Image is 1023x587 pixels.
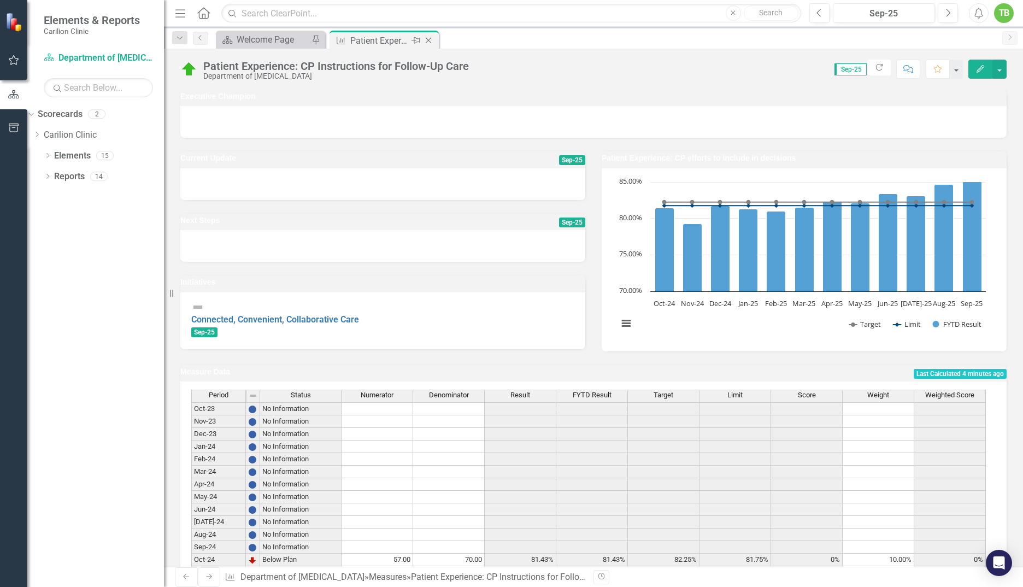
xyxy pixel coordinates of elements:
[711,206,730,291] path: Dec-24, 81.77083333. FYTD Result.
[191,415,246,428] td: Nov-23
[901,298,932,308] text: [DATE]-25
[260,554,342,566] td: Below Plan
[613,177,996,341] div: Chart. Highcharts interactive chart.
[851,203,870,291] path: May-25, 82.0952381. FYTD Result.
[260,478,342,491] td: No Information
[823,201,842,291] path: Apr-25, 82.30452675. FYTD Result.
[485,554,556,566] td: 81.43%
[655,181,982,291] g: FYTD Result, series 3 of 3. Bar series with 12 bars.
[886,199,890,204] path: Jun-25, 82.25. Target.
[44,129,164,142] a: Carilion Clinic
[628,554,699,566] td: 82.25%
[191,327,217,337] span: Sep-25
[843,554,914,566] td: 10.00%
[933,319,982,329] button: Show FYTD Result
[628,566,699,579] td: 82.25%
[662,199,667,204] path: Oct-24, 82.25. Target.
[986,550,1012,576] div: Open Intercom Messenger
[834,63,867,75] span: Sep-25
[774,199,779,204] path: Feb-25, 82.25. Target.
[802,199,807,204] path: Mar-25, 82.25. Target.
[837,7,931,20] div: Sep-25
[248,480,257,489] img: BgCOk07PiH71IgAAAABJRU5ErkJggg==
[759,8,783,17] span: Search
[44,78,153,97] input: Search Below...
[260,415,342,428] td: No Information
[260,566,342,579] td: Below Plan
[248,531,257,539] img: BgCOk07PiH71IgAAAABJRU5ErkJggg==
[191,554,246,566] td: Oct-24
[44,52,153,64] a: Department of [MEDICAL_DATA]
[361,391,393,399] span: Numerator
[849,319,881,329] button: Show Target
[96,151,114,160] div: 15
[683,224,702,291] path: Nov-24, 79.23076923. FYTD Result.
[413,566,485,579] td: 60.00
[248,468,257,477] img: BgCOk07PiH71IgAAAABJRU5ErkJggg==
[559,155,585,165] span: Sep-25
[342,566,413,579] td: 46.00
[191,402,246,415] td: Oct-23
[260,491,342,503] td: No Information
[5,13,25,32] img: ClearPoint Strategy
[699,554,771,566] td: 81.75%
[690,199,695,204] path: Nov-24, 82.25. Target.
[54,150,91,162] a: Elements
[942,199,946,204] path: Aug-25, 82.25. Target.
[765,298,787,308] text: Feb-25
[619,285,642,295] text: 70.00%
[961,298,983,308] text: Sep-25
[260,428,342,441] td: No Information
[746,199,751,204] path: Jan-25, 82.25. Target.
[90,172,108,181] div: 14
[180,92,1007,101] h3: Executive Champion
[907,196,926,291] path: Jul-25, 83.05084746. FYTD Result.
[485,566,556,579] td: 76.67%
[180,61,198,78] img: On Target
[248,418,257,426] img: BgCOk07PiH71IgAAAABJRU5ErkJggg==
[914,199,919,204] path: Jul-25, 82.25. Target.
[180,154,456,162] h3: Current Update
[798,391,816,399] span: Score
[573,391,612,399] span: FYTD Result
[914,369,1007,379] span: Last Calculated 4 minutes ago
[240,572,364,582] a: Department of [MEDICAL_DATA]
[848,298,872,308] text: May-25
[191,503,246,516] td: Jun-24
[191,453,246,466] td: Feb-24
[260,466,342,478] td: No Information
[191,566,246,579] td: Nov-24
[180,216,425,225] h3: Next Steps
[191,541,246,554] td: Sep-24
[88,110,105,119] div: 2
[191,466,246,478] td: Mar-24
[556,566,628,579] td: 79.23%
[44,27,140,36] small: Carilion Clinic
[654,298,675,308] text: Oct-24
[209,391,228,399] span: Period
[260,503,342,516] td: No Information
[994,3,1014,23] button: TB
[933,298,955,308] text: Aug-25
[248,443,257,451] img: BgCOk07PiH71IgAAAABJRU5ErkJggg==
[934,184,954,291] path: Aug-25, 84.62585034. FYTD Result.
[203,60,469,72] div: Patient Experience: CP Instructions for Follow-Up Care
[877,298,898,308] text: Jun-25
[767,211,786,291] path: Feb-25, 81.00890208. FYTD Result.
[248,405,257,414] img: BgCOk07PiH71IgAAAABJRU5ErkJggg==
[619,213,642,222] text: 80.00%
[510,391,530,399] span: Result
[411,572,618,582] div: Patient Experience: CP Instructions for Follow-Up Care
[237,33,309,46] div: Welcome Page
[260,541,342,554] td: No Information
[833,3,935,23] button: Sep-25
[559,218,585,227] span: Sep-25
[739,209,758,291] path: Jan-25, 81.29770992. FYTD Result.
[248,518,257,527] img: BgCOk07PiH71IgAAAABJRU5ErkJggg==
[858,199,862,204] path: May-25, 82.25. Target.
[970,199,974,204] path: Sep-25, 82.25. Target.
[893,319,921,329] button: Show Limit
[718,199,722,204] path: Dec-24, 82.25. Target.
[221,4,801,23] input: Search ClearPoint...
